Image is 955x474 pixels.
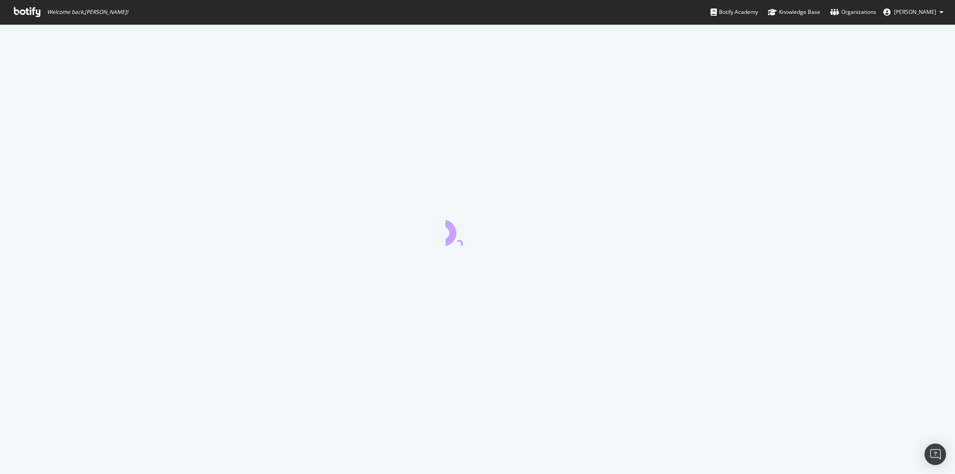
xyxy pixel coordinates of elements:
[768,8,820,17] div: Knowledge Base
[876,5,951,19] button: [PERSON_NAME]
[925,444,946,465] div: Open Intercom Messenger
[711,8,758,17] div: Botify Academy
[830,8,876,17] div: Organizations
[47,9,128,16] span: Welcome back, [PERSON_NAME] !
[894,8,936,16] span: Magda Rapala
